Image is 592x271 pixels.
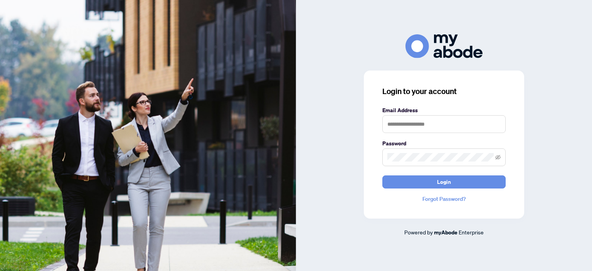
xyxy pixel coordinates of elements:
[382,106,506,114] label: Email Address
[382,175,506,189] button: Login
[382,195,506,203] a: Forgot Password?
[459,229,484,236] span: Enterprise
[382,86,506,97] h3: Login to your account
[434,228,457,237] a: myAbode
[495,155,501,160] span: eye-invisible
[405,34,483,58] img: ma-logo
[382,139,506,148] label: Password
[404,229,433,236] span: Powered by
[437,176,451,188] span: Login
